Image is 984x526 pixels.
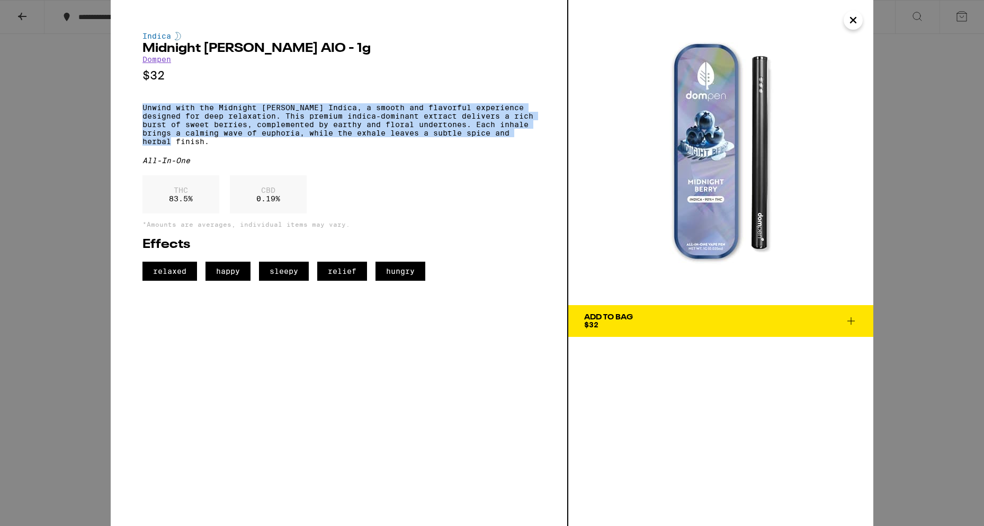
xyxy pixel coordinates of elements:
h2: Midnight [PERSON_NAME] AIO - 1g [142,42,535,55]
img: indicaColor.svg [175,32,181,40]
p: $32 [142,69,535,82]
div: All-In-One [142,156,535,165]
span: sleepy [259,262,309,281]
p: CBD [256,186,280,194]
p: *Amounts are averages, individual items may vary. [142,221,535,228]
span: happy [205,262,251,281]
span: relaxed [142,262,197,281]
span: hungry [375,262,425,281]
div: Indica [142,32,535,40]
span: $32 [584,320,598,329]
button: Close [844,11,863,30]
div: 0.19 % [230,175,307,213]
p: Unwind with the Midnight [PERSON_NAME] Indica, a smooth and flavorful experience designed for dee... [142,103,535,146]
button: Add To Bag$32 [568,305,873,337]
h2: Effects [142,238,535,251]
div: 83.5 % [142,175,219,213]
div: Add To Bag [584,314,633,321]
p: THC [169,186,193,194]
a: Dompen [142,55,171,64]
span: relief [317,262,367,281]
span: Hi. Need any help? [6,7,76,16]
